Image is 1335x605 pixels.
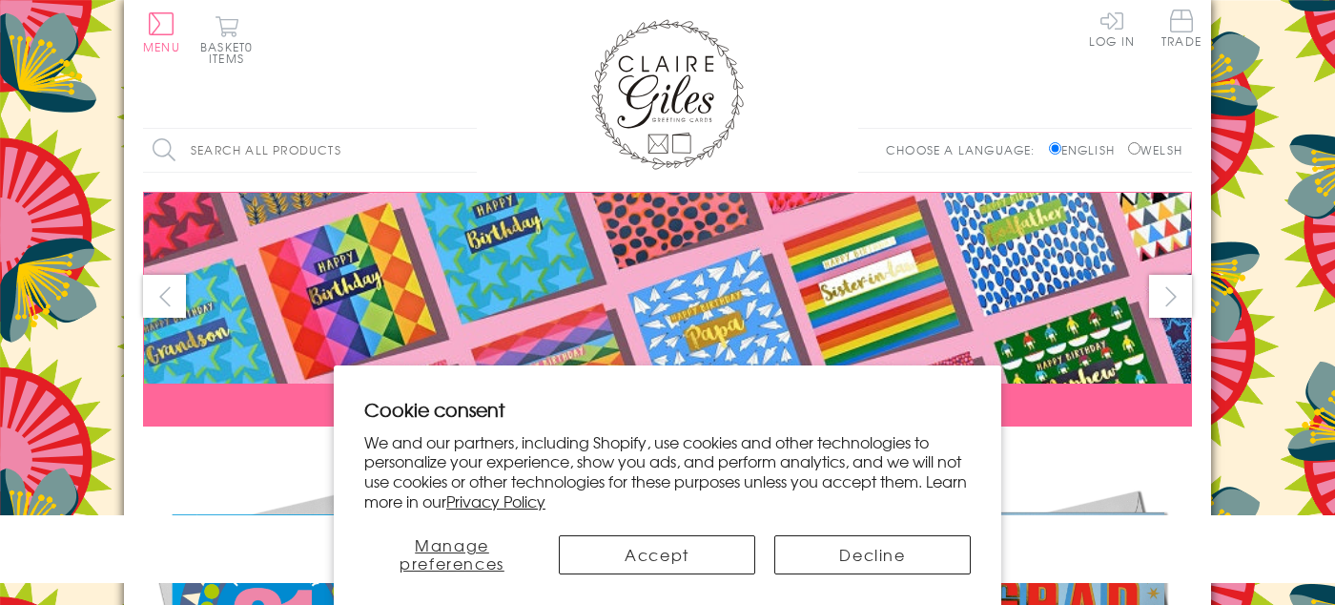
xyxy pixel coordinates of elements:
span: 0 items [209,38,253,67]
button: prev [143,275,186,318]
label: English [1049,141,1124,158]
span: Menu [143,38,180,55]
input: Welsh [1128,142,1140,155]
input: English [1049,142,1061,155]
span: Manage preferences [400,533,504,574]
a: Trade [1161,10,1201,51]
button: Menu [143,12,180,52]
button: Decline [774,535,971,574]
p: Choose a language: [886,141,1045,158]
a: Log In [1089,10,1135,47]
label: Welsh [1128,141,1182,158]
img: Claire Giles Greetings Cards [591,19,744,170]
button: Manage preferences [364,535,540,574]
h2: Cookie consent [364,396,971,423]
a: Privacy Policy [446,490,545,512]
input: Search [458,129,477,172]
span: Trade [1161,10,1201,47]
input: Search all products [143,129,477,172]
button: Basket0 items [200,15,253,64]
button: Accept [559,535,755,574]
div: Carousel Pagination [143,441,1192,470]
button: next [1149,275,1192,318]
p: We and our partners, including Shopify, use cookies and other technologies to personalize your ex... [364,432,971,511]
